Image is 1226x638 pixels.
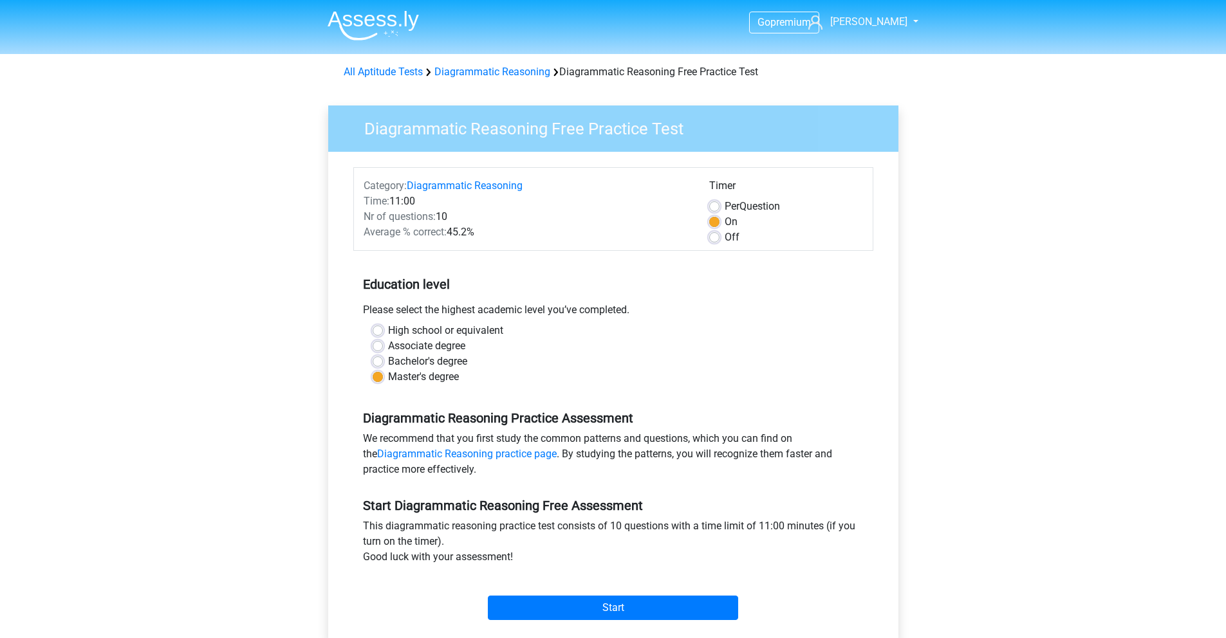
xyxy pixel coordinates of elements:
[725,230,739,245] label: Off
[339,64,888,80] div: Diagrammatic Reasoning Free Practice Test
[407,179,523,192] a: Diagrammatic Reasoning
[363,410,864,426] h5: Diagrammatic Reasoning Practice Assessment
[770,16,811,28] span: premium
[349,114,889,139] h3: Diagrammatic Reasoning Free Practice Test
[364,226,447,238] span: Average % correct:
[388,338,465,354] label: Associate degree
[354,209,700,224] div: 10
[803,14,909,30] a: [PERSON_NAME]
[364,210,436,223] span: Nr of questions:
[353,431,873,482] div: We recommend that you first study the common patterns and questions, which you can find on the . ...
[434,66,550,78] a: Diagrammatic Reasoning
[354,194,700,209] div: 11:00
[328,10,419,41] img: Assessly
[388,369,459,385] label: Master's degree
[364,179,407,192] span: Category:
[353,302,873,323] div: Please select the highest academic level you’ve completed.
[488,596,738,620] input: Start
[750,14,819,31] a: Gopremium
[344,66,423,78] a: All Aptitude Tests
[709,178,863,199] div: Timer
[725,214,738,230] label: On
[353,518,873,570] div: This diagrammatic reasoning practice test consists of 10 questions with a time limit of 11:00 min...
[363,498,864,513] h5: Start Diagrammatic Reasoning Free Assessment
[354,224,700,240] div: 45.2%
[725,199,780,214] label: Question
[377,448,557,460] a: Diagrammatic Reasoning practice page
[364,195,389,207] span: Time:
[363,271,864,297] h5: Education level
[388,354,467,369] label: Bachelor's degree
[757,16,770,28] span: Go
[725,200,739,212] span: Per
[388,323,503,338] label: High school or equivalent
[830,15,907,28] span: [PERSON_NAME]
